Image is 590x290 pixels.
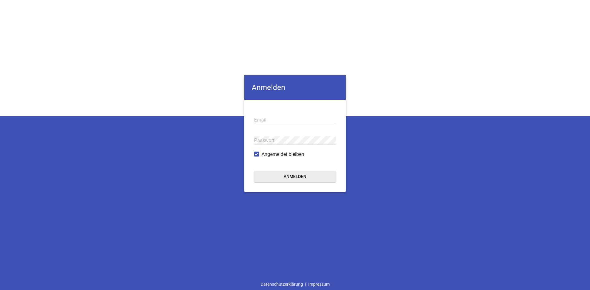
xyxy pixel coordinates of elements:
a: Impressum [306,278,332,290]
div: | [258,278,332,290]
a: Datenschutzerklärung [258,278,305,290]
h4: Anmelden [244,75,346,100]
span: Angemeldet bleiben [262,151,304,158]
button: Anmelden [254,171,336,182]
